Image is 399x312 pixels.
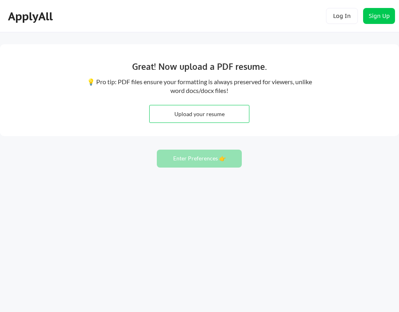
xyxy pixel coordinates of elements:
[326,8,358,24] button: Log In
[78,60,321,73] div: Great! Now upload a PDF resume.
[86,77,313,95] div: 💡 Pro tip: PDF files ensure your formatting is always preserved for viewers, unlike word docs/doc...
[363,8,395,24] button: Sign Up
[8,10,55,23] div: ApplyAll
[157,150,242,168] button: Enter Preferences 👉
